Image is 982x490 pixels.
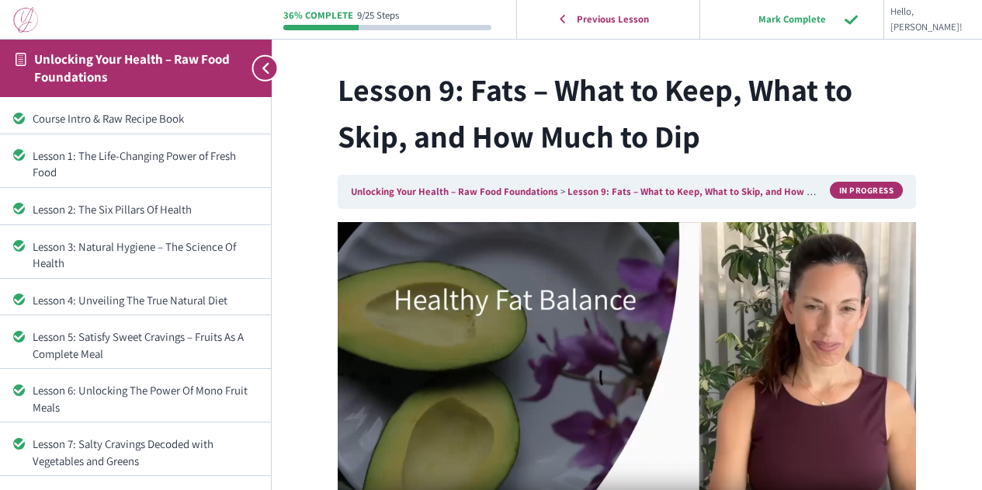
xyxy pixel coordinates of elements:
div: Lesson 6: Unlocking The Power Of Mono Fruit Meals [33,382,258,415]
a: Unlocking Your Health – Raw Food Foundations [34,50,230,85]
div: Lesson 4: Unveiling The True Natural Diet [33,292,258,308]
button: Toggle sidebar navigation [244,39,272,97]
div: 36% Complete [283,11,353,21]
div: Course Intro & Raw Recipe Book [33,110,258,127]
div: Completed [13,438,25,450]
div: Lesson 7: Salty Cravings Decoded with Vegetables and Greens [33,436,258,469]
div: Completed [13,294,25,305]
a: Completed Lesson 3: Natural Hygiene – The Science Of Health [13,238,258,272]
span: Hello, [PERSON_NAME]! [890,4,963,36]
div: In Progress [830,182,904,199]
a: Completed Lesson 6: Unlocking The Power Of Mono Fruit Meals [13,382,258,415]
div: Lesson 1: The Life-Changing Power of Fresh Food [33,148,258,181]
a: Completed Lesson 7: Salty Cravings Decoded with Vegetables and Greens [13,436,258,469]
div: Completed [13,384,25,396]
div: 9/25 Steps [357,11,399,21]
a: Unlocking Your Health – Raw Food Foundations [351,185,558,198]
a: Completed Course Intro & Raw Recipe Book [13,110,258,127]
div: Lesson 2: The Six Pillars Of Health [33,201,258,217]
div: Completed [13,203,25,214]
h1: Lesson 9: Fats – What to Keep, What to Skip, and How Much to Dip [338,66,916,159]
a: Completed Lesson 4: Unveiling The True Natural Diet [13,292,258,308]
input: Mark Complete [717,3,866,35]
a: Completed Lesson 5: Satisfy Sweet Cravings – Fruits As A Complete Meal [13,328,258,362]
nav: Breadcrumbs [338,175,916,209]
div: Lesson 5: Satisfy Sweet Cravings – Fruits As A Complete Meal [33,328,258,362]
a: Previous Lesson [521,3,696,35]
a: Lesson 9: Fats – What to Keep, What to Skip, and How Much to Dip [567,185,858,198]
div: Completed [13,331,25,342]
div: Completed [13,113,25,124]
a: Completed Lesson 1: The Life-Changing Power of Fresh Food [13,148,258,181]
div: Completed [13,240,25,252]
div: Completed [13,149,25,161]
a: Completed Lesson 2: The Six Pillars Of Health [13,201,258,217]
span: Previous Lesson [567,13,659,26]
div: Lesson 3: Natural Hygiene – The Science Of Health [33,238,258,272]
